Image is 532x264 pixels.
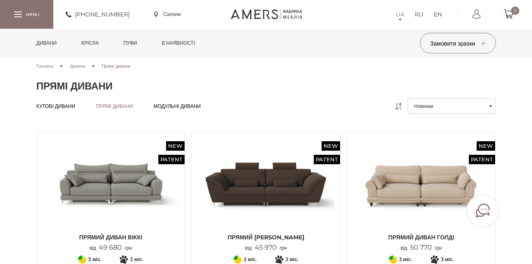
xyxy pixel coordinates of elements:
button: Новинки [408,99,496,114]
span: Замовити зразки [430,40,485,47]
span: 0 [511,7,519,15]
span: Прямий [PERSON_NAME] [198,233,334,241]
a: Пуфи [117,29,144,57]
a: Головна [37,62,54,70]
span: Прямий диван ВІККІ [43,233,179,241]
span: New [166,141,185,151]
a: New Patent Прямий диван ВІККІ Прямий диван ВІККІ Прямий диван ВІККІ від49 680грн [43,139,179,252]
p: від грн [89,244,132,252]
span: Patent [158,155,185,164]
a: New Patent Прямий Диван Грейсі Прямий Диван Грейсі Прямий [PERSON_NAME] від45 970грн [198,139,334,252]
a: в наявності [155,29,201,57]
a: UA [396,9,404,19]
span: 49 680 [96,243,125,251]
span: Головна [37,63,54,69]
a: Модульні дивани [153,103,201,110]
span: Прямий диван ГОЛДІ [354,233,489,241]
a: RU [415,9,423,19]
a: New Patent Прямий диван ГОЛДІ Прямий диван ГОЛДІ Прямий диван ГОЛДІ від50 770грн [354,139,489,252]
span: 50 770 [407,243,435,251]
span: 45 970 [252,243,280,251]
a: Дивани [70,62,85,70]
a: [PHONE_NUMBER] [66,9,130,19]
a: Крісла [75,29,105,57]
h1: Прямі дивани [37,80,496,92]
a: EN [434,9,442,19]
a: Дивани [30,29,63,57]
a: Кутові дивани [37,103,75,110]
span: Patent [469,155,495,164]
span: New [322,141,340,151]
button: Замовити зразки [420,33,496,53]
span: Patent [314,155,340,164]
p: від грн [401,244,442,252]
span: Дивани [70,63,85,69]
p: від грн [245,244,287,252]
a: Салони [154,11,181,18]
span: New [477,141,495,151]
